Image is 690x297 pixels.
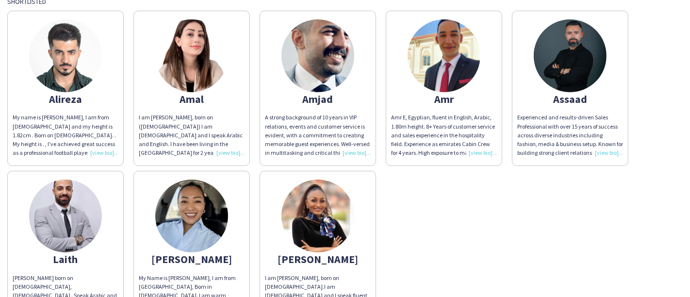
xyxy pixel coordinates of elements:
[13,255,118,264] div: Laith
[534,19,607,92] img: thumb-67890f64c88cf.jpg
[517,113,623,157] div: Experienced and results-driven Sales Professional with over 15 years of success across diverse in...
[155,19,228,92] img: thumb-1a4750fb-2dd3-4985-a521-addb8f6108b9.jpg
[265,95,371,103] div: Amjad
[391,113,497,157] div: Amr E, Egyptian, fluent in English, Arabic, 1.80m height. 8+ Years of customer service and sales ...
[155,180,228,252] img: thumb-fd29caf8-b1e5-4e29-b9b2-93efe930a13c.jpg
[281,180,354,252] img: thumb-6821b7ef9f7b6.jpg
[408,19,480,92] img: thumb-b0aa40ab-a04e-4c55-9c7d-c8bcc3d66517.jpg
[13,113,118,157] div: My name is [PERSON_NAME], I am from [DEMOGRAPHIC_DATA] and my height is 1.82cm . Born on [DEMOGRA...
[139,113,245,157] div: I am [PERSON_NAME], born on ([DEMOGRAPHIC_DATA]) I am [DEMOGRAPHIC_DATA] and I speak Arabic and E...
[29,180,102,252] img: thumb-6728c416b7d28.jpg
[281,19,354,92] img: thumb-688c9a26b82f3.jpeg
[517,95,623,103] div: Assaad
[139,95,245,103] div: Amal
[13,95,118,103] div: Alireza
[139,255,245,264] div: [PERSON_NAME]
[265,113,371,157] div: A strong background of 10 years in VIP relations, events and customer service is evident, with a ...
[391,95,497,103] div: Amr
[265,255,371,264] div: [PERSON_NAME]
[29,19,102,92] img: thumb-652100822ca82.jpg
